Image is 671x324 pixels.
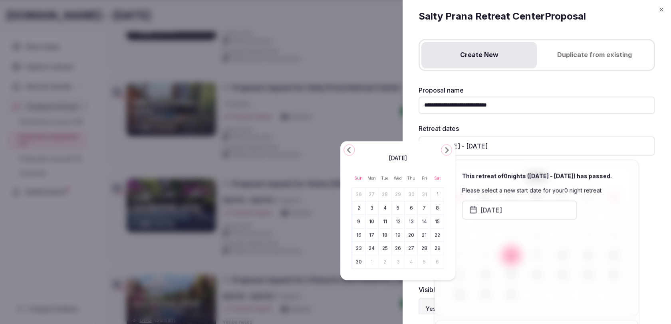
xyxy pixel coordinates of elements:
[379,216,391,227] button: Tuesday, November 11th, 2025
[432,202,443,214] button: Saturday, November 8th, 2025
[343,144,355,156] button: Go to the Previous Month
[405,168,418,188] th: Thursday
[366,202,377,214] button: Monday, November 3rd, 2025
[353,229,364,241] button: Sunday, November 16th, 2025
[419,229,430,241] button: Friday, November 21st, 2025
[419,216,430,227] button: Friday, November 14th, 2025
[352,168,365,188] th: Sunday
[353,216,364,227] button: Sunday, November 9th, 2025
[353,202,364,214] button: Sunday, November 2nd, 2025
[537,42,652,68] button: Duplicate from existing
[432,229,443,241] button: Saturday, November 22nd, 2025
[379,243,391,254] button: Tuesday, November 25th, 2025
[419,189,430,200] button: Friday, October 31st, 2025
[419,10,655,23] h2: Salty Prana Retreat Center Proposal
[366,216,377,227] button: Monday, November 10th, 2025
[351,168,444,269] table: November 2025
[406,216,417,227] button: Thursday, November 13th, 2025
[432,189,443,200] button: Saturday, November 1st, 2025
[419,286,488,294] label: Visible to admins only?
[379,189,391,200] button: Tuesday, October 28th, 2025
[432,256,443,268] button: Saturday, December 6th, 2025
[389,154,407,162] span: [DATE]
[353,243,364,254] button: Sunday, November 23rd, 2025
[391,168,405,188] th: Wednesday
[419,256,430,268] button: Friday, December 5th, 2025
[406,202,417,214] button: Thursday, November 6th, 2025
[421,42,537,68] button: Create New
[419,87,655,93] label: Proposal name
[393,229,404,241] button: Wednesday, November 19th, 2025
[432,243,443,254] button: Saturday, November 29th, 2025
[378,168,391,188] th: Tuesday
[393,216,404,227] button: Wednesday, November 12th, 2025
[406,256,417,268] button: Thursday, December 4th, 2025
[432,216,443,227] button: Saturday, November 15th, 2025
[462,186,611,194] p: Please select a new start date for your 0 night retreat.
[366,229,377,241] button: Monday, November 17th, 2025
[366,256,377,268] button: Monday, December 1st, 2025
[393,243,404,254] button: Wednesday, November 26th, 2025
[393,202,404,214] button: Wednesday, November 5th, 2025
[419,298,453,320] label: Yes
[419,243,430,254] button: Friday, November 28th, 2025
[379,202,391,214] button: Tuesday, November 4th, 2025
[366,189,377,200] button: Monday, October 27th, 2025
[418,168,431,188] th: Friday
[419,124,459,132] label: Retreat dates
[353,189,364,200] button: Sunday, October 26th, 2025
[393,189,404,200] button: Wednesday, October 29th, 2025
[419,136,655,156] button: [DATE] - [DATE]
[366,243,377,254] button: Monday, November 24th, 2025
[406,243,417,254] button: Thursday, November 27th, 2025
[431,168,444,188] th: Saturday
[419,202,430,214] button: Friday, November 7th, 2025
[365,168,378,188] th: Monday
[406,229,417,241] button: Thursday, November 20th, 2025
[393,256,404,268] button: Wednesday, December 3rd, 2025
[441,144,452,156] button: Go to the Next Month
[462,201,577,220] button: [DATE]
[353,256,364,268] button: Sunday, November 30th, 2025
[379,229,391,241] button: Tuesday, November 18th, 2025
[462,172,611,180] p: This retreat of 0 nights ( [DATE] - [DATE] ) has passed.
[406,189,417,200] button: Thursday, October 30th, 2025
[379,256,391,268] button: Tuesday, December 2nd, 2025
